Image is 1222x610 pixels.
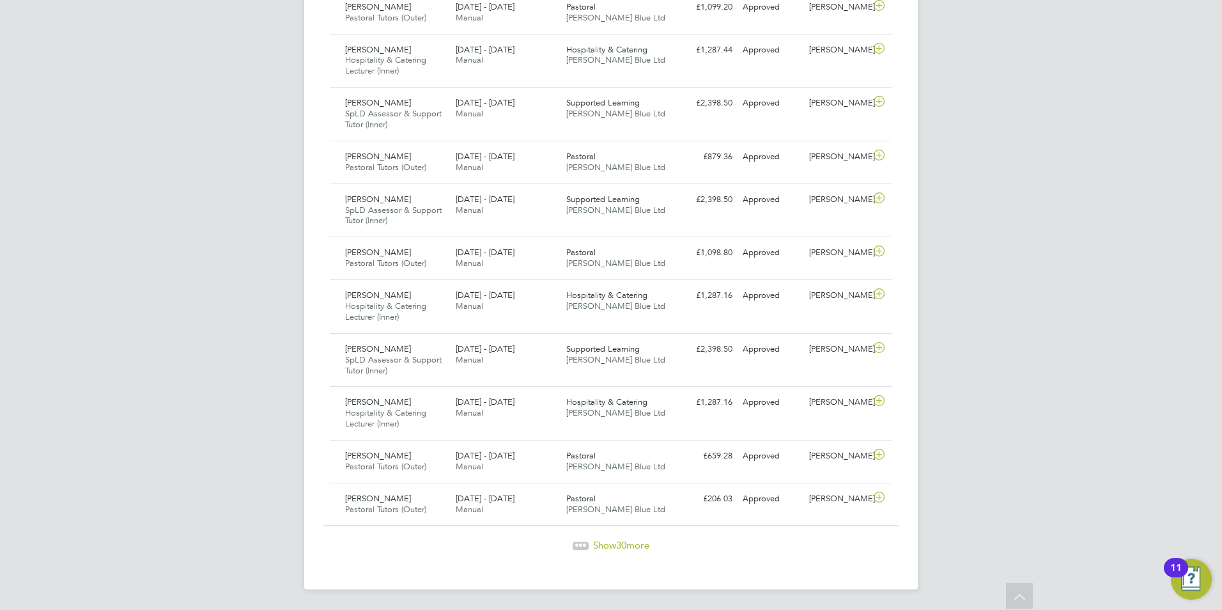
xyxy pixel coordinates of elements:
[566,396,647,407] span: Hospitality & Catering
[1170,568,1182,584] div: 11
[566,493,596,504] span: Pastoral
[671,392,738,413] div: £1,287.16
[804,489,870,510] div: [PERSON_NAME]
[456,1,514,12] span: [DATE] - [DATE]
[345,450,411,461] span: [PERSON_NAME]
[804,242,870,263] div: [PERSON_NAME]
[804,285,870,306] div: [PERSON_NAME]
[804,93,870,114] div: [PERSON_NAME]
[345,44,411,55] span: [PERSON_NAME]
[671,339,738,360] div: £2,398.50
[566,12,665,23] span: [PERSON_NAME] Blue Ltd
[671,93,738,114] div: £2,398.50
[566,108,665,119] span: [PERSON_NAME] Blue Ltd
[804,392,870,413] div: [PERSON_NAME]
[345,407,426,429] span: Hospitality & Catering Lecturer (Inner)
[566,354,665,365] span: [PERSON_NAME] Blue Ltd
[566,44,647,55] span: Hospitality & Catering
[345,343,411,354] span: [PERSON_NAME]
[345,247,411,258] span: [PERSON_NAME]
[456,396,514,407] span: [DATE] - [DATE]
[738,146,804,168] div: Approved
[456,247,514,258] span: [DATE] - [DATE]
[1171,559,1212,600] button: Open Resource Center, 11 new notifications
[671,40,738,61] div: £1,287.44
[456,151,514,162] span: [DATE] - [DATE]
[456,504,483,515] span: Manual
[671,489,738,510] div: £206.03
[566,407,665,418] span: [PERSON_NAME] Blue Ltd
[738,93,804,114] div: Approved
[566,301,665,311] span: [PERSON_NAME] Blue Ltd
[738,446,804,467] div: Approved
[345,1,411,12] span: [PERSON_NAME]
[456,450,514,461] span: [DATE] - [DATE]
[456,12,483,23] span: Manual
[566,151,596,162] span: Pastoral
[804,339,870,360] div: [PERSON_NAME]
[456,493,514,504] span: [DATE] - [DATE]
[566,1,596,12] span: Pastoral
[566,258,665,269] span: [PERSON_NAME] Blue Ltd
[804,40,870,61] div: [PERSON_NAME]
[456,54,483,65] span: Manual
[456,343,514,354] span: [DATE] - [DATE]
[345,108,442,130] span: SpLD Assessor & Support Tutor (Inner)
[616,539,626,551] span: 30
[456,162,483,173] span: Manual
[738,285,804,306] div: Approved
[671,285,738,306] div: £1,287.16
[345,493,411,504] span: [PERSON_NAME]
[345,354,442,376] span: SpLD Assessor & Support Tutor (Inner)
[345,54,426,76] span: Hospitality & Catering Lecturer (Inner)
[345,396,411,407] span: [PERSON_NAME]
[566,290,647,301] span: Hospitality & Catering
[566,54,665,65] span: [PERSON_NAME] Blue Ltd
[804,446,870,467] div: [PERSON_NAME]
[804,146,870,168] div: [PERSON_NAME]
[345,461,426,472] span: Pastoral Tutors (Outer)
[345,205,442,226] span: SpLD Assessor & Support Tutor (Inner)
[456,108,483,119] span: Manual
[456,290,514,301] span: [DATE] - [DATE]
[345,301,426,322] span: Hospitality & Catering Lecturer (Inner)
[345,290,411,301] span: [PERSON_NAME]
[593,539,649,551] span: Show more
[738,40,804,61] div: Approved
[345,258,426,269] span: Pastoral Tutors (Outer)
[456,407,483,418] span: Manual
[345,504,426,515] span: Pastoral Tutors (Outer)
[345,97,411,108] span: [PERSON_NAME]
[456,44,514,55] span: [DATE] - [DATE]
[456,461,483,472] span: Manual
[456,97,514,108] span: [DATE] - [DATE]
[566,205,665,215] span: [PERSON_NAME] Blue Ltd
[738,339,804,360] div: Approved
[671,146,738,168] div: £879.36
[345,194,411,205] span: [PERSON_NAME]
[345,151,411,162] span: [PERSON_NAME]
[566,194,640,205] span: Supported Learning
[566,450,596,461] span: Pastoral
[456,258,483,269] span: Manual
[738,189,804,210] div: Approved
[671,446,738,467] div: £659.28
[345,162,426,173] span: Pastoral Tutors (Outer)
[566,162,665,173] span: [PERSON_NAME] Blue Ltd
[456,354,483,365] span: Manual
[566,343,640,354] span: Supported Learning
[566,97,640,108] span: Supported Learning
[566,247,596,258] span: Pastoral
[456,205,483,215] span: Manual
[738,489,804,510] div: Approved
[456,301,483,311] span: Manual
[566,461,665,472] span: [PERSON_NAME] Blue Ltd
[738,242,804,263] div: Approved
[738,392,804,413] div: Approved
[804,189,870,210] div: [PERSON_NAME]
[345,12,426,23] span: Pastoral Tutors (Outer)
[456,194,514,205] span: [DATE] - [DATE]
[671,242,738,263] div: £1,098.80
[671,189,738,210] div: £2,398.50
[566,504,665,515] span: [PERSON_NAME] Blue Ltd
